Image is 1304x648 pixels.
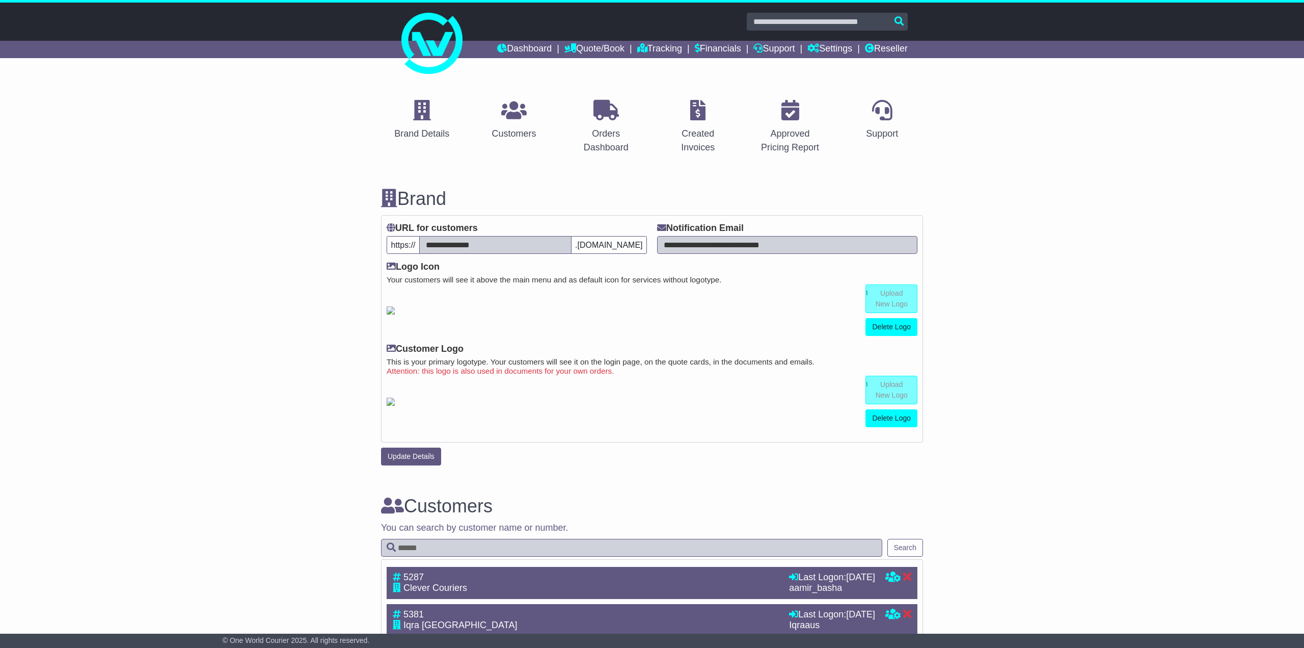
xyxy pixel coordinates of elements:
div: Iqraaus [789,620,875,631]
div: Orders Dashboard [572,127,640,154]
p: You can search by customer name or number. [381,523,923,534]
button: Update Details [381,448,441,465]
a: Financials [695,41,741,58]
div: aamir_basha [789,583,875,594]
a: Quote/Book [564,41,624,58]
a: Reseller [865,41,908,58]
span: .[DOMAIN_NAME] [571,236,647,254]
div: Last Logon: [789,572,875,583]
label: Notification Email [657,223,744,234]
span: Clever Couriers [403,583,467,593]
label: Logo Icon [387,262,440,273]
div: Last Logon: [789,609,875,620]
small: Your customers will see it above the main menu and as default icon for services without logotype. [387,275,917,284]
a: Delete Logo [865,318,917,336]
a: Delete Logo [865,409,917,427]
span: 5287 [403,572,424,582]
div: Support [866,127,898,141]
span: [DATE] [846,572,875,582]
a: Upload New Logo [865,376,917,404]
span: 5381 [403,609,424,619]
a: Support [753,41,795,58]
span: © One World Courier 2025. All rights reserved. [223,636,370,644]
span: [DATE] [846,609,875,619]
div: Created Invoices [664,127,732,154]
label: Customer Logo [387,344,464,355]
div: Brand Details [394,127,449,141]
a: Upload New Logo [865,284,917,313]
small: This is your primary logotype. Your customers will see it on the login page, on the quote cards, ... [387,357,917,367]
button: Search [887,539,923,557]
a: Tracking [637,41,682,58]
label: URL for customers [387,223,478,234]
a: Approved Pricing Report [749,96,831,158]
img: GetCustomerLogo [387,398,395,406]
div: Customers [492,127,536,141]
a: Orders Dashboard [565,96,647,158]
a: Settings [807,41,852,58]
span: Iqra [GEOGRAPHIC_DATA] [403,620,517,630]
a: Dashboard [497,41,552,58]
h3: Customers [381,496,923,516]
span: https:// [387,236,420,254]
small: Attention: this logo is also used in documents for your own orders. [387,367,917,376]
img: GetResellerIconLogo [387,306,395,315]
h3: Brand [381,189,923,209]
a: Support [859,96,905,144]
a: Created Invoices [657,96,739,158]
div: Approved Pricing Report [756,127,825,154]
